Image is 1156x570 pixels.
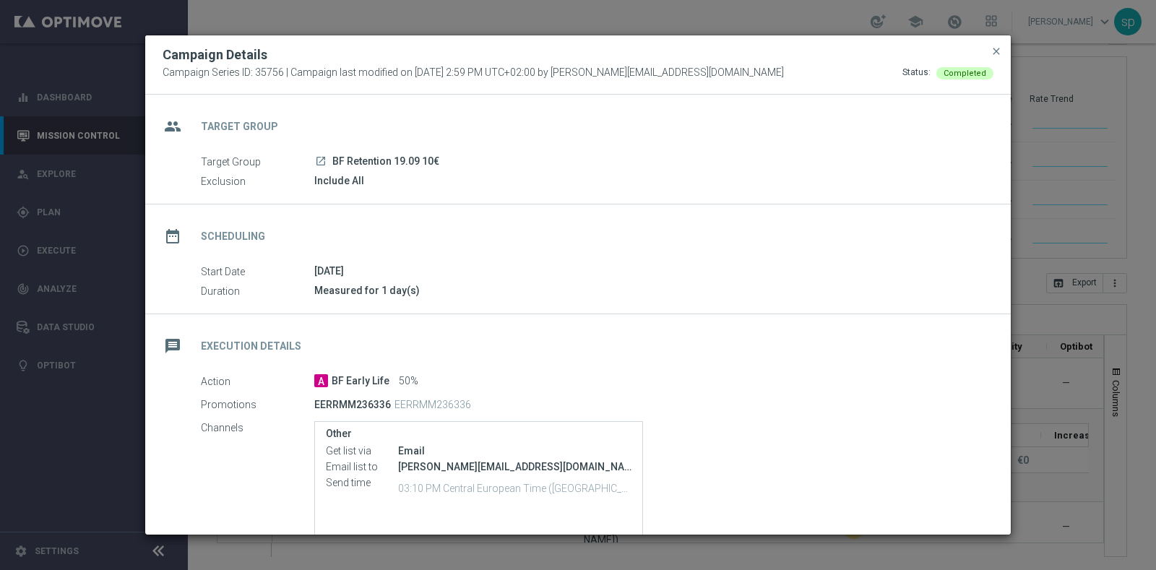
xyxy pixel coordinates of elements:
label: Email list to [326,461,398,474]
label: Other [326,428,631,440]
span: Campaign Series ID: 35756 | Campaign last modified on [DATE] 2:59 PM UTC+02:00 by [PERSON_NAME][E... [163,66,784,79]
i: message [160,333,186,359]
span: A [314,374,328,387]
span: BF Retention 19.09 10€ [332,155,439,168]
h2: Execution Details [201,340,301,353]
p: EERRMM236336 [314,398,391,411]
div: [PERSON_NAME][EMAIL_ADDRESS][DOMAIN_NAME] [398,459,631,474]
label: Send time [326,477,398,490]
a: launch [314,155,327,168]
label: Exclusion [201,175,314,188]
label: Action [201,375,314,388]
label: Get list via [326,445,398,458]
span: BF Early Life [332,375,389,388]
p: 03:10 PM Central European Time ([GEOGRAPHIC_DATA]) (UTC +02:00) [398,480,631,495]
div: Email [398,444,631,458]
label: Promotions [201,398,314,411]
div: Status: [902,66,931,79]
i: group [160,113,186,139]
p: EERRMM236336 [394,398,471,411]
colored-tag: Completed [936,66,993,78]
i: date_range [160,223,186,249]
label: Channels [201,421,314,434]
span: 50% [399,375,418,388]
label: Target Group [201,155,314,168]
h2: Target Group [201,120,278,134]
label: Start Date [201,265,314,278]
span: close [991,46,1002,57]
div: Include All [314,173,983,188]
div: Measured for 1 day(s) [314,283,983,298]
h2: Campaign Details [163,46,267,64]
span: Completed [944,69,986,78]
label: Duration [201,285,314,298]
h2: Scheduling [201,230,265,243]
div: [DATE] [314,264,983,278]
i: launch [315,155,327,167]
